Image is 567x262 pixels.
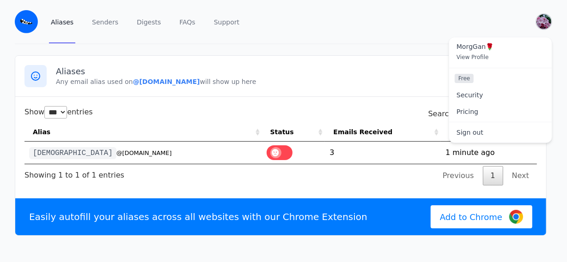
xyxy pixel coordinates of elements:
span: MorgGan🌹 [457,43,544,51]
select: Showentries [44,106,67,119]
a: Security [449,87,552,103]
label: Search: [428,109,537,118]
td: 1 minute ago [441,142,537,164]
a: MorgGan🌹 View Profile [449,37,552,68]
a: 1 [483,166,503,185]
img: MorgGan🌹's Avatar [537,14,551,29]
td: 3 [325,142,441,164]
div: Showing 1 to 1 of 1 entries [24,164,124,181]
th: Emails Received: activate to sort column ascending [325,123,441,142]
a: Pricing [449,103,552,120]
a: Add to Chrome [431,205,532,228]
code: [DEMOGRAPHIC_DATA] [29,147,116,159]
h3: Aliases [56,66,537,77]
img: Google Chrome Logo [509,210,523,224]
a: Previous [435,166,482,185]
a: Next [504,166,537,185]
th: Last Email: activate to sort column ascending [441,123,537,142]
p: Easily autofill your aliases across all websites with our Chrome Extension [29,210,367,223]
span: Free [455,74,474,83]
img: Email Monster [15,10,38,33]
th: Alias: activate to sort column ascending [24,123,262,142]
button: User menu [536,13,552,30]
span: Add to Chrome [440,211,502,223]
p: Any email alias used on will show up here [56,77,537,86]
th: Status: activate to sort column ascending [262,123,325,142]
b: @[DOMAIN_NAME] [133,78,200,85]
label: Show entries [24,107,93,116]
small: @[DOMAIN_NAME] [116,149,172,156]
a: Sign out [449,124,552,141]
span: View Profile [457,54,489,60]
